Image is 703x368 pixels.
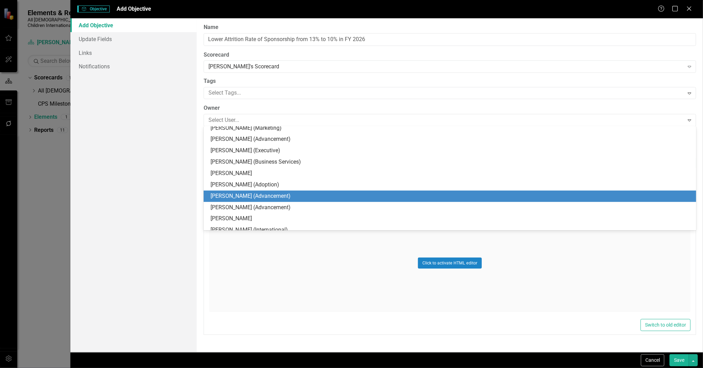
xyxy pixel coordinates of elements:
[117,6,151,12] span: Add Objective
[670,354,689,366] button: Save
[204,33,696,46] input: Objective Name
[204,23,696,31] label: Name
[70,46,197,60] a: Links
[641,319,691,331] button: Switch to old editor
[211,147,692,155] div: [PERSON_NAME] (Executive)
[70,18,197,32] a: Add Objective
[70,32,197,46] a: Update Fields
[204,51,696,59] label: Scorecard
[204,77,696,85] label: Tags
[211,158,692,166] div: [PERSON_NAME] (Business Services)
[211,226,692,234] div: [PERSON_NAME] (International)
[211,215,692,223] div: [PERSON_NAME]
[211,124,692,132] div: [PERSON_NAME] (Marketing)
[211,204,692,212] div: [PERSON_NAME] (Advancement)
[211,170,692,177] div: [PERSON_NAME]
[211,135,692,143] div: [PERSON_NAME] (Advancement)
[77,6,110,12] span: Objective
[204,104,696,112] label: Owner
[70,59,197,73] a: Notifications
[641,354,664,366] button: Cancel
[211,192,692,200] div: [PERSON_NAME] (Advancement)
[418,258,482,269] button: Click to activate HTML editor
[208,63,684,71] div: [PERSON_NAME]'s Scorecard
[211,181,692,189] div: [PERSON_NAME] (Adoption)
